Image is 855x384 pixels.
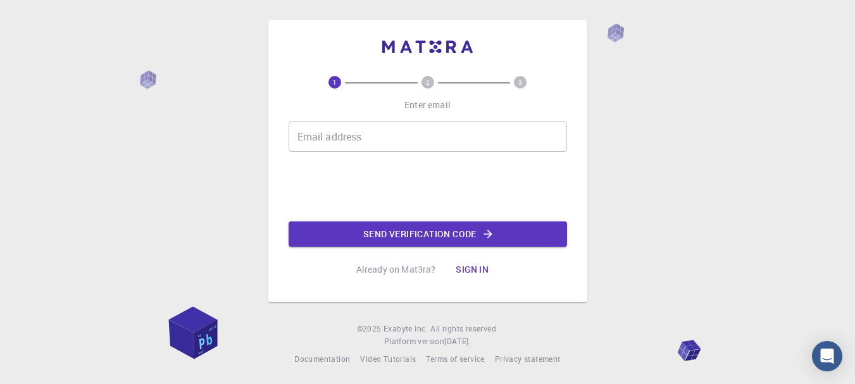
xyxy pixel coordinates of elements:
[384,323,428,333] span: Exabyte Inc.
[495,353,561,366] a: Privacy statement
[384,335,444,348] span: Platform version
[289,221,567,247] button: Send verification code
[812,341,842,371] div: Open Intercom Messenger
[356,263,436,276] p: Already on Mat3ra?
[360,353,416,366] a: Video Tutorials
[495,354,561,364] span: Privacy statement
[404,99,451,111] p: Enter email
[444,336,471,346] span: [DATE] .
[294,353,350,366] a: Documentation
[426,353,484,366] a: Terms of service
[444,335,471,348] a: [DATE].
[357,323,384,335] span: © 2025
[332,162,524,211] iframe: reCAPTCHA
[426,78,430,87] text: 2
[384,323,428,335] a: Exabyte Inc.
[360,354,416,364] span: Video Tutorials
[430,323,498,335] span: All rights reserved.
[426,354,484,364] span: Terms of service
[294,354,350,364] span: Documentation
[446,257,499,282] button: Sign in
[333,78,337,87] text: 1
[518,78,522,87] text: 3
